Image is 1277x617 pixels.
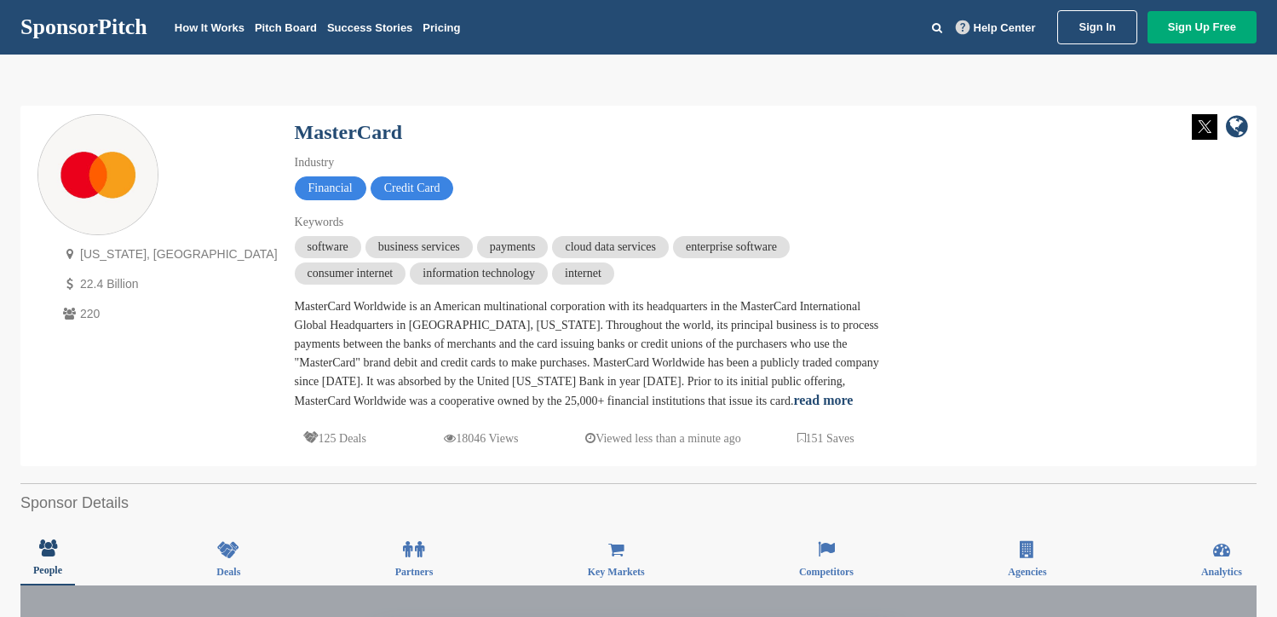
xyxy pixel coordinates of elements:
[327,21,412,34] a: Success Stories
[952,18,1039,37] a: Help Center
[673,236,790,258] span: enterprise software
[303,428,366,449] p: 125 Deals
[552,236,669,258] span: cloud data services
[20,16,147,38] a: SponsorPitch
[175,21,244,34] a: How It Works
[295,176,366,200] span: Financial
[797,428,854,449] p: 151 Saves
[295,213,891,232] div: Keywords
[1192,114,1217,140] img: Twitter white
[1226,114,1248,142] a: company link
[20,492,1257,515] h2: Sponsor Details
[295,262,406,285] span: consumer internet
[1057,10,1136,44] a: Sign In
[295,297,891,411] div: MasterCard Worldwide is an American multinational corporation with its headquarters in the Master...
[295,236,361,258] span: software
[371,176,454,200] span: Credit Card
[365,236,473,258] span: business services
[1148,11,1257,43] a: Sign Up Free
[410,262,548,285] span: information technology
[38,116,158,235] img: Sponsorpitch & MasterCard
[552,262,614,285] span: internet
[59,274,278,295] p: 22.4 Billion
[793,393,853,407] a: read more
[477,236,549,258] span: payments
[59,244,278,265] p: [US_STATE], [GEOGRAPHIC_DATA]
[59,303,278,325] p: 220
[295,121,403,143] a: MasterCard
[444,428,518,449] p: 18046 Views
[295,153,891,172] div: Industry
[255,21,317,34] a: Pitch Board
[585,428,741,449] p: Viewed less than a minute ago
[423,21,460,34] a: Pricing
